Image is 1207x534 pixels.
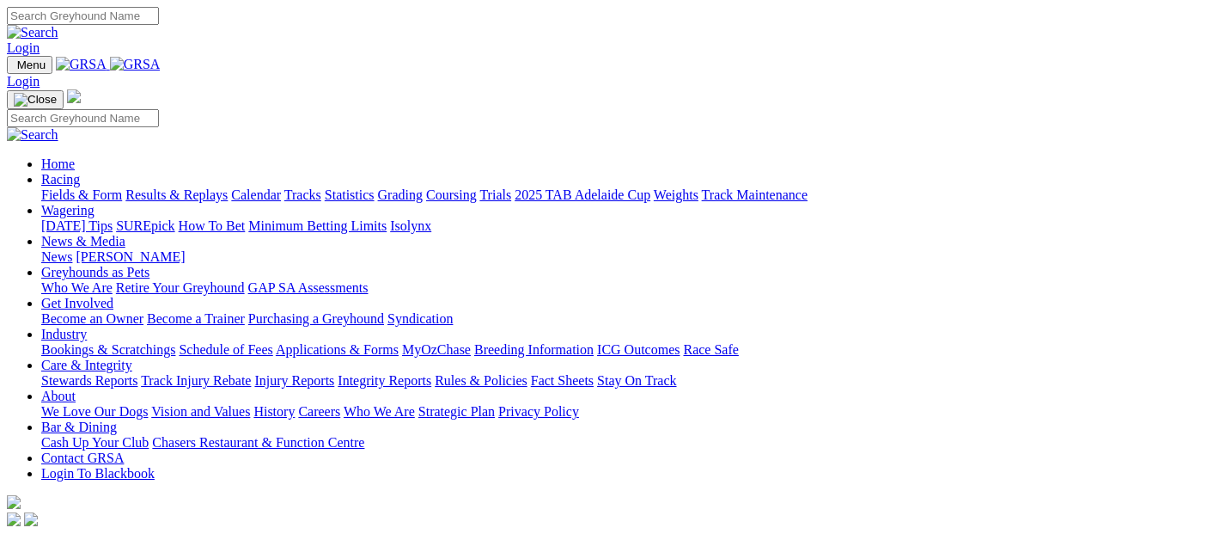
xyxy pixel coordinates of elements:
[41,218,1200,234] div: Wagering
[41,187,1200,203] div: Racing
[116,280,245,295] a: Retire Your Greyhound
[41,203,94,218] a: Wagering
[151,404,250,419] a: Vision and Values
[515,187,650,202] a: 2025 TAB Adelaide Cup
[67,89,81,103] img: logo-grsa-white.png
[41,373,137,388] a: Stewards Reports
[390,218,431,233] a: Isolynx
[17,58,46,71] span: Menu
[41,249,72,264] a: News
[597,342,680,357] a: ICG Outcomes
[41,280,113,295] a: Who We Are
[284,187,321,202] a: Tracks
[56,57,107,72] img: GRSA
[254,373,334,388] a: Injury Reports
[474,342,594,357] a: Breeding Information
[402,342,471,357] a: MyOzChase
[7,495,21,509] img: logo-grsa-white.png
[41,420,117,434] a: Bar & Dining
[7,74,40,89] a: Login
[435,373,527,388] a: Rules & Policies
[276,342,399,357] a: Applications & Forms
[418,404,495,419] a: Strategic Plan
[378,187,423,202] a: Grading
[7,56,52,74] button: Toggle navigation
[41,358,132,372] a: Care & Integrity
[14,93,57,107] img: Close
[141,373,251,388] a: Track Injury Rebate
[7,40,40,55] a: Login
[41,280,1200,296] div: Greyhounds as Pets
[41,466,155,481] a: Login To Blackbook
[248,218,387,233] a: Minimum Betting Limits
[179,342,272,357] a: Schedule of Fees
[41,311,143,326] a: Become an Owner
[41,249,1200,265] div: News & Media
[654,187,698,202] a: Weights
[41,296,113,310] a: Get Involved
[325,187,375,202] a: Statistics
[248,280,369,295] a: GAP SA Assessments
[387,311,453,326] a: Syndication
[41,311,1200,327] div: Get Involved
[110,57,161,72] img: GRSA
[531,373,594,388] a: Fact Sheets
[41,265,149,279] a: Greyhounds as Pets
[41,404,1200,420] div: About
[41,373,1200,389] div: Care & Integrity
[7,25,58,40] img: Search
[76,249,185,264] a: [PERSON_NAME]
[41,218,113,233] a: [DATE] Tips
[7,90,64,109] button: Toggle navigation
[41,327,87,341] a: Industry
[41,389,76,403] a: About
[116,218,174,233] a: SUREpick
[179,218,246,233] a: How To Bet
[298,404,340,419] a: Careers
[702,187,808,202] a: Track Maintenance
[41,187,122,202] a: Fields & Form
[41,172,80,187] a: Racing
[683,342,738,357] a: Race Safe
[41,157,75,171] a: Home
[41,234,125,249] a: News & Media
[7,109,159,127] input: Search
[597,373,676,388] a: Stay On Track
[344,404,415,419] a: Who We Are
[41,342,1200,358] div: Industry
[7,513,21,526] img: facebook.svg
[41,342,175,357] a: Bookings & Scratchings
[41,435,149,450] a: Cash Up Your Club
[41,435,1200,451] div: Bar & Dining
[479,187,511,202] a: Trials
[125,187,228,202] a: Results & Replays
[7,7,159,25] input: Search
[152,435,364,450] a: Chasers Restaurant & Function Centre
[7,127,58,143] img: Search
[338,373,431,388] a: Integrity Reports
[41,451,124,465] a: Contact GRSA
[41,404,148,419] a: We Love Our Dogs
[253,404,295,419] a: History
[147,311,245,326] a: Become a Trainer
[231,187,281,202] a: Calendar
[248,311,384,326] a: Purchasing a Greyhound
[426,187,477,202] a: Coursing
[498,404,579,419] a: Privacy Policy
[24,513,38,526] img: twitter.svg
